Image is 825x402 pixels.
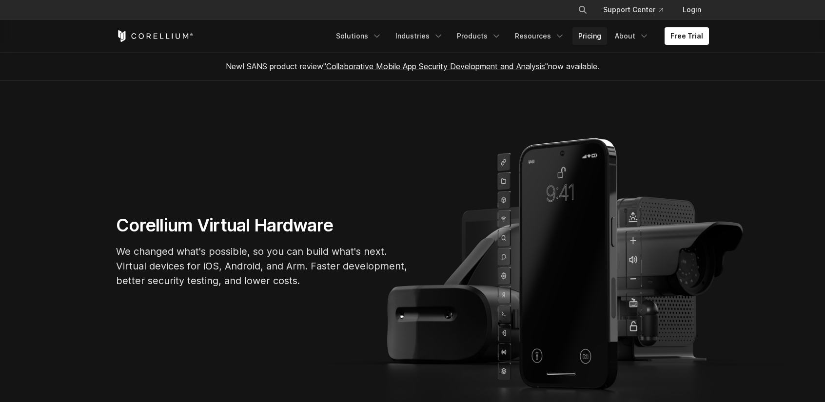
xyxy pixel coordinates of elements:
p: We changed what's possible, so you can build what's next. Virtual devices for iOS, Android, and A... [116,244,409,288]
div: Navigation Menu [330,27,709,45]
a: Pricing [572,27,607,45]
a: Solutions [330,27,388,45]
a: Support Center [595,1,671,19]
a: Free Trial [665,27,709,45]
a: "Collaborative Mobile App Security Development and Analysis" [323,61,548,71]
a: Resources [509,27,570,45]
a: Corellium Home [116,30,194,42]
button: Search [574,1,591,19]
h1: Corellium Virtual Hardware [116,214,409,236]
span: New! SANS product review now available. [226,61,599,71]
a: Login [675,1,709,19]
a: Products [451,27,507,45]
div: Navigation Menu [566,1,709,19]
a: About [609,27,655,45]
a: Industries [390,27,449,45]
